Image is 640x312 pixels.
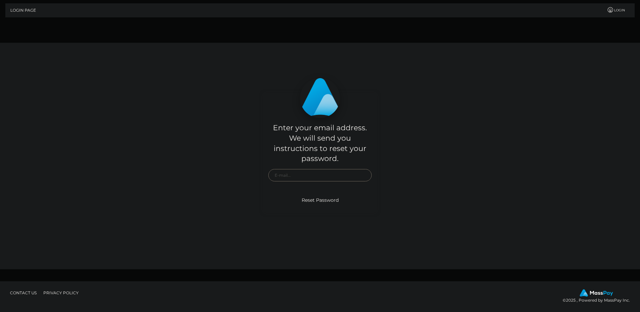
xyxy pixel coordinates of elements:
[10,3,36,17] a: Login Page
[41,288,81,298] a: Privacy Policy
[603,3,629,17] a: Login
[300,78,340,118] img: MassPay Login
[580,289,613,297] img: MassPay
[7,288,39,298] a: Contact Us
[268,123,372,164] h5: Enter your email address. We will send you instructions to reset your password.
[563,289,635,304] div: © 2025 , Powered by MassPay Inc.
[268,169,372,181] input: E-mail...
[294,192,346,208] button: Reset Password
